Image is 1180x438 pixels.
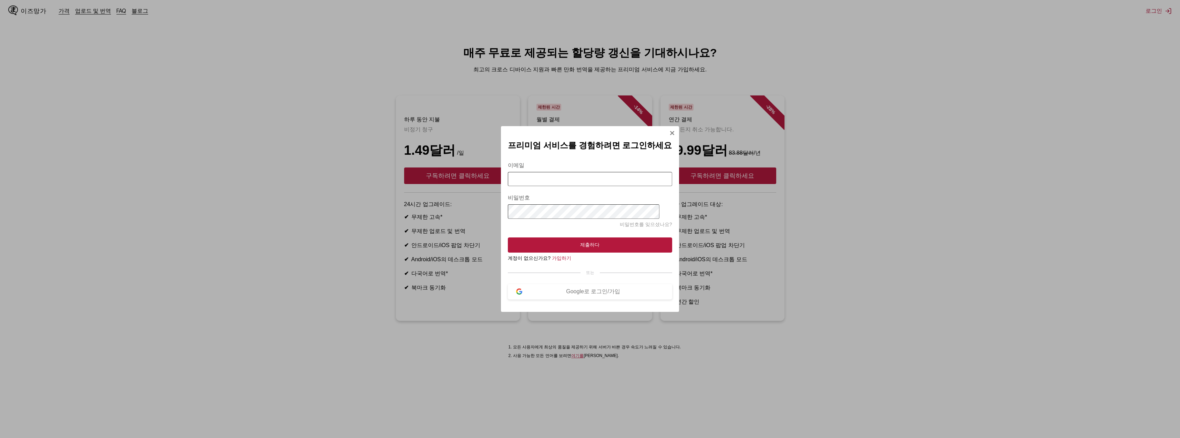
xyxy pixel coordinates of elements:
a: 비밀번호를 잊으셨나요? [620,222,672,227]
font: 이메일 [508,162,524,168]
img: 구글 로고 [516,288,522,295]
button: Google로 로그인/가입 [508,284,672,299]
font: 제출하다 [580,242,599,247]
font: 프리미엄 서비스를 경험하려면 로그인하세요 [508,141,672,150]
div: 모달에 로그인 [501,126,679,312]
font: 계정이 없으신가요? [508,255,551,261]
img: 닫다 [669,130,675,136]
a: 가입하기 [552,255,571,261]
button: 제출하다 [508,237,672,253]
font: Google로 로그인/가입 [566,288,620,294]
font: 비밀번호 [508,195,530,201]
font: 또는 [586,270,594,275]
